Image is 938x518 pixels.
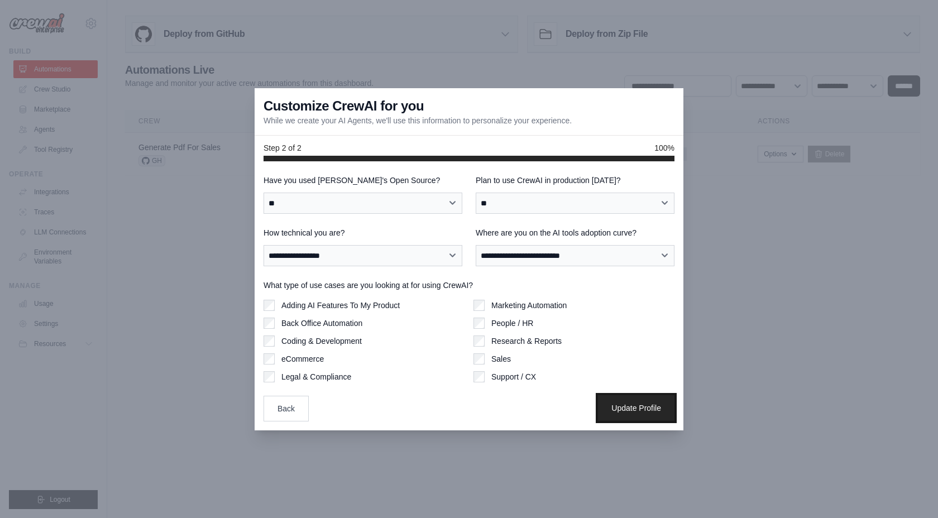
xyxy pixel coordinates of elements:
[654,142,674,154] span: 100%
[264,142,301,154] span: Step 2 of 2
[264,280,674,291] label: What type of use cases are you looking at for using CrewAI?
[264,97,424,115] h3: Customize CrewAI for you
[281,335,362,347] label: Coding & Development
[264,227,462,238] label: How technical you are?
[264,396,309,421] button: Back
[491,300,567,311] label: Marketing Automation
[491,335,562,347] label: Research & Reports
[491,353,511,364] label: Sales
[491,318,533,329] label: People / HR
[281,353,324,364] label: eCommerce
[476,175,674,186] label: Plan to use CrewAI in production [DATE]?
[491,371,536,382] label: Support / CX
[281,300,400,311] label: Adding AI Features To My Product
[264,175,462,186] label: Have you used [PERSON_NAME]'s Open Source?
[281,371,351,382] label: Legal & Compliance
[476,227,674,238] label: Where are you on the AI tools adoption curve?
[264,115,572,126] p: While we create your AI Agents, we'll use this information to personalize your experience.
[281,318,362,329] label: Back Office Automation
[598,395,674,421] button: Update Profile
